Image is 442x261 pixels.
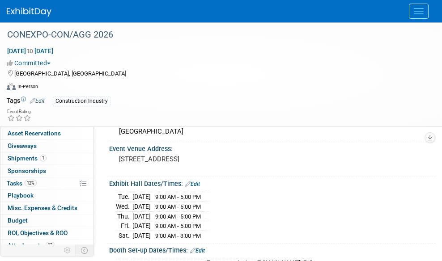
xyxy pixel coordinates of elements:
[0,227,93,239] a: ROI, Objectives & ROO
[0,140,93,152] a: Giveaways
[155,194,201,200] span: 9:00 AM - 5:00 PM
[25,180,37,186] span: 12%
[8,167,46,174] span: Sponsorships
[116,125,429,139] div: [GEOGRAPHIC_DATA]
[14,70,126,77] span: [GEOGRAPHIC_DATA], [GEOGRAPHIC_DATA]
[0,215,93,227] a: Budget
[409,4,429,19] button: Menu
[8,217,28,224] span: Budget
[185,181,200,187] a: Edit
[53,97,110,106] div: Construction Industry
[8,155,47,162] span: Shipments
[132,211,151,221] td: [DATE]
[0,165,93,177] a: Sponsorships
[17,83,38,90] div: In-Person
[7,8,51,17] img: ExhibitDay
[132,221,151,231] td: [DATE]
[26,47,34,55] span: to
[40,155,47,161] span: 1
[7,109,31,114] div: Event Rating
[7,83,16,90] img: Format-Inperson.png
[155,232,201,239] span: 9:00 AM - 3:00 PM
[0,189,93,202] a: Playbook
[132,192,151,202] td: [DATE]
[7,81,431,95] div: Event Format
[7,180,37,187] span: Tasks
[0,152,93,164] a: Shipments1
[116,202,132,212] td: Wed.
[155,223,201,229] span: 9:00 AM - 5:00 PM
[8,130,61,137] span: Asset Reservations
[109,177,435,189] div: Exhibit Hall Dates/Times:
[30,98,45,104] a: Edit
[109,244,435,255] div: Booth Set-up Dates/Times:
[8,229,68,236] span: ROI, Objectives & ROO
[76,244,94,256] td: Toggle Event Tabs
[4,27,424,43] div: CONEXPO-CON/AGG 2026
[0,177,93,189] a: Tasks12%
[109,142,435,153] div: Event Venue Address:
[132,202,151,212] td: [DATE]
[7,96,45,106] td: Tags
[155,203,201,210] span: 9:00 AM - 5:00 PM
[0,127,93,139] a: Asset Reservations
[7,59,54,67] button: Committed
[0,202,93,214] a: Misc. Expenses & Credits
[60,244,76,256] td: Personalize Event Tab Strip
[119,155,425,163] pre: [STREET_ADDRESS]
[7,47,54,55] span: [DATE] [DATE]
[46,242,55,248] span: 12
[132,231,151,240] td: [DATE]
[116,211,132,221] td: Thu.
[155,213,201,220] span: 9:00 AM - 5:00 PM
[116,221,132,231] td: Fri.
[116,231,132,240] td: Sat.
[8,142,37,149] span: Giveaways
[8,204,77,211] span: Misc. Expenses & Credits
[8,192,34,199] span: Playbook
[0,240,93,252] a: Attachments12
[190,248,205,254] a: Edit
[8,242,55,249] span: Attachments
[116,192,132,202] td: Tue.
